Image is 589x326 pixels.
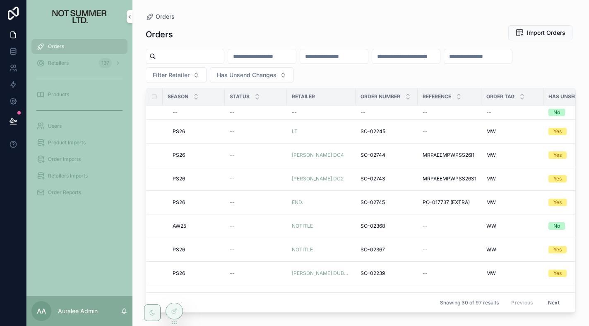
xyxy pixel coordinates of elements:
[486,246,496,253] span: WW
[230,93,250,100] span: Status
[292,199,351,206] a: END.
[37,306,46,316] span: AA
[153,71,190,79] span: Filter Retailer
[230,246,235,253] span: --
[423,152,476,158] a: MRPAEEMPWPSS26I1
[292,109,297,116] span: --
[292,223,351,229] a: NOTITLE
[230,128,235,135] span: --
[423,223,476,229] a: --
[217,71,276,79] span: Has Unsend Changes
[486,270,539,277] a: MW
[146,12,175,21] a: Orders
[230,270,235,277] span: --
[423,128,428,135] span: --
[173,246,220,253] a: PS26
[486,93,514,100] span: Order Tag
[292,175,351,182] a: [PERSON_NAME] DC2
[553,199,562,206] div: Yes
[230,175,282,182] a: --
[31,152,127,167] a: Order Imports
[31,168,127,183] a: Retailers Imports
[361,270,413,277] a: SO-02239
[292,246,351,253] a: NOTITLE
[292,93,315,100] span: Retailer
[440,299,499,306] span: Showing 30 of 97 results
[361,152,413,158] a: SO-02744
[292,152,344,158] a: [PERSON_NAME] DC4
[486,175,539,182] a: MW
[292,109,351,116] a: --
[292,152,351,158] a: [PERSON_NAME] DC4
[423,199,476,206] a: PO-017737 (EXTRA)
[361,109,365,116] span: --
[173,199,220,206] a: PS26
[48,60,69,66] span: Retailers
[230,223,235,229] span: --
[230,246,282,253] a: --
[361,152,385,158] span: SO-02744
[146,67,207,83] button: Select Button
[486,152,539,158] a: MW
[553,128,562,135] div: Yes
[173,109,178,116] span: --
[48,156,81,163] span: Order Imports
[361,128,385,135] span: SO-02245
[31,135,127,150] a: Product Imports
[173,223,186,229] span: AW25
[423,175,476,182] span: MRPAEEMPWPSS26S1
[361,128,413,135] a: SO-02245
[168,93,188,100] span: Season
[173,199,185,206] span: PS26
[173,175,185,182] span: PS26
[173,128,220,135] a: PS26
[423,246,476,253] a: --
[423,128,476,135] a: --
[230,270,282,277] a: --
[423,109,428,116] span: --
[292,223,313,229] span: NOTITLE
[292,128,298,135] span: I.T
[292,175,344,182] a: [PERSON_NAME] DC2
[361,246,385,253] span: SO-02367
[361,109,413,116] a: --
[423,270,428,277] span: --
[486,109,539,116] a: --
[292,270,351,277] a: [PERSON_NAME] DUBAI - MW
[423,93,451,100] span: Reference
[553,151,562,159] div: Yes
[146,29,173,40] h1: Orders
[230,109,235,116] span: --
[553,222,560,230] div: No
[210,67,293,83] button: Select Button
[553,270,562,277] div: Yes
[486,223,539,229] a: WW
[423,270,476,277] a: --
[361,175,413,182] a: SO-02743
[48,189,81,196] span: Order Reports
[553,109,560,116] div: No
[361,246,413,253] a: SO-02367
[26,33,132,211] div: scrollable content
[38,10,121,23] img: App logo
[230,223,282,229] a: --
[173,109,220,116] a: --
[486,246,539,253] a: WW
[553,175,562,182] div: Yes
[486,270,496,277] span: MW
[292,246,313,253] a: NOTITLE
[173,270,220,277] a: PS26
[508,25,572,40] button: Import Orders
[361,199,413,206] a: SO-02745
[361,199,385,206] span: SO-02745
[230,152,282,158] a: --
[173,175,220,182] a: PS26
[230,152,235,158] span: --
[230,175,235,182] span: --
[99,58,112,68] div: 137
